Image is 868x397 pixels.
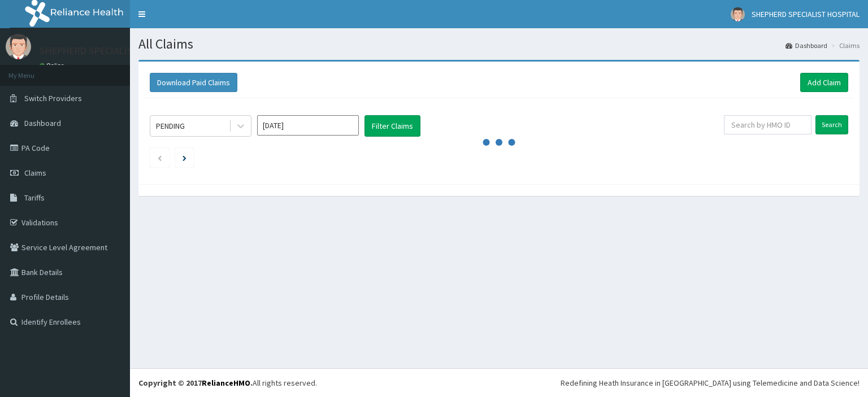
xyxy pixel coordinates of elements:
[138,37,860,51] h1: All Claims
[6,34,31,59] img: User Image
[138,378,253,388] strong: Copyright © 2017 .
[828,41,860,50] li: Claims
[24,193,45,203] span: Tariffs
[724,115,811,134] input: Search by HMO ID
[752,9,860,19] span: SHEPHERD SPECIALIST HOSPITAL
[24,118,61,128] span: Dashboard
[731,7,745,21] img: User Image
[156,120,185,132] div: PENDING
[364,115,420,137] button: Filter Claims
[202,378,250,388] a: RelianceHMO
[183,152,186,163] a: Next page
[24,168,46,178] span: Claims
[157,152,162,163] a: Previous page
[785,41,827,50] a: Dashboard
[815,115,848,134] input: Search
[40,46,185,56] p: SHEPHERD SPECIALIST HOSPITAL
[800,73,848,92] a: Add Claim
[482,125,516,159] svg: audio-loading
[40,62,67,69] a: Online
[561,377,860,389] div: Redefining Heath Insurance in [GEOGRAPHIC_DATA] using Telemedicine and Data Science!
[150,73,237,92] button: Download Paid Claims
[257,115,359,136] input: Select Month and Year
[130,368,868,397] footer: All rights reserved.
[24,93,82,103] span: Switch Providers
